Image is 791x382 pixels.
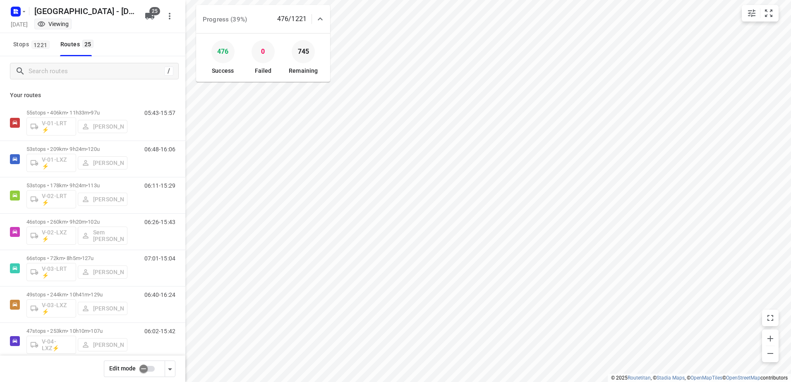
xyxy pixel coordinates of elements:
[26,255,127,261] p: 66 stops • 72km • 8h5m
[109,365,136,372] span: Edit mode
[144,110,175,116] p: 05:43-15:57
[261,45,265,58] p: 0
[26,146,127,152] p: 53 stops • 209km • 9h24m
[89,328,91,334] span: •
[86,219,88,225] span: •
[86,182,88,189] span: •
[164,67,173,76] div: /
[149,7,160,15] span: 25
[91,110,99,116] span: 97u
[10,91,175,100] p: Your routes
[91,328,103,334] span: 107u
[13,39,52,50] span: Stops
[144,146,175,153] p: 06:48-16:06
[165,363,175,374] div: Driver app settings
[26,182,127,189] p: 53 stops • 178km • 9h24m
[144,291,175,298] p: 06:40-16:24
[144,255,175,262] p: 07:01-15:04
[82,255,94,261] span: 127u
[88,182,100,189] span: 113u
[742,5,779,21] div: small contained button group
[196,5,330,33] div: Progress (39%)476/1221
[26,291,127,298] p: 49 stops • 244km • 10h41m
[277,14,307,24] p: 476/1221
[26,110,127,116] p: 55 stops • 406km • 11h33m
[29,65,164,78] input: Search routes
[80,255,82,261] span: •
[144,182,175,189] p: 06:11-15:29
[37,20,69,28] div: Viewing
[255,67,272,75] p: Failed
[217,45,228,58] p: 476
[91,291,103,298] span: 129u
[298,45,309,58] p: 745
[82,40,93,48] span: 25
[31,41,50,49] span: 1221
[289,67,318,75] p: Remaining
[26,219,127,225] p: 46 stops • 260km • 9h20m
[212,67,234,75] p: Success
[88,219,100,225] span: 102u
[141,8,158,24] button: 25
[203,16,247,23] span: Progress (39%)
[88,146,100,152] span: 120u
[611,375,788,381] li: © 2025 , © , © © contributors
[726,375,760,381] a: OpenStreetMap
[628,375,651,381] a: Routetitan
[86,146,88,152] span: •
[60,39,96,50] div: Routes
[89,291,91,298] span: •
[690,375,722,381] a: OpenMapTiles
[657,375,685,381] a: Stadia Maps
[89,110,91,116] span: •
[26,328,127,334] p: 47 stops • 253km • 10h10m
[144,219,175,225] p: 06:26-15:43
[144,328,175,334] p: 06:02-15:42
